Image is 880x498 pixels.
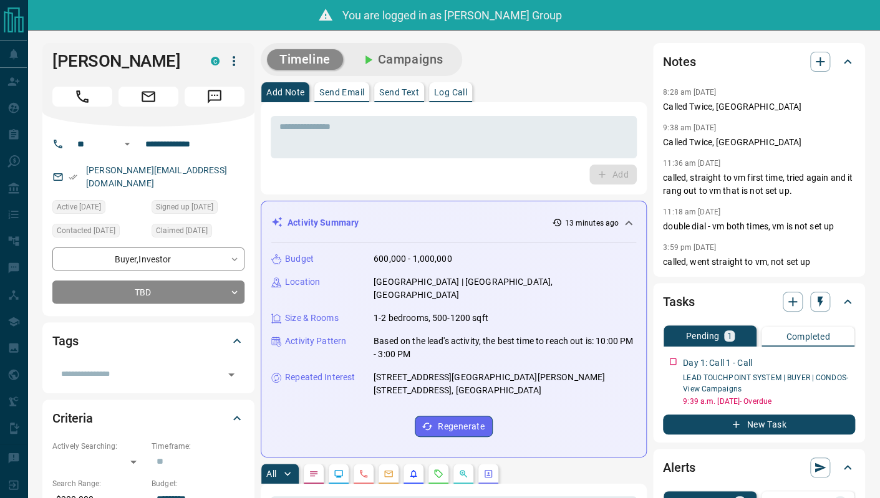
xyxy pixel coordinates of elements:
p: 1 [727,332,732,340]
p: called, straight to vm first time, tried again and it rang out to vm that is not set up. [663,171,855,198]
p: 13 minutes ago [564,218,619,229]
span: Contacted [DATE] [57,224,115,237]
h1: [PERSON_NAME] [52,51,192,71]
span: Active [DATE] [57,201,101,213]
p: Based on the lead's activity, the best time to reach out is: 10:00 PM - 3:00 PM [374,335,636,361]
p: Activity Summary [288,216,359,229]
p: 11:36 am [DATE] [663,159,720,168]
p: Pending [685,332,719,340]
div: Sun Aug 10 2025 [52,200,145,218]
h2: Tags [52,331,78,351]
p: Called Twice, [GEOGRAPHIC_DATA] [663,136,855,149]
button: New Task [663,414,855,434]
span: Call [52,87,112,107]
p: Location [285,275,320,289]
p: called, went straight to vm, not set up [663,256,855,269]
span: You are logged in as [PERSON_NAME] Group [342,9,562,22]
a: LEAD TOUCHPOINT SYSTEM | BUYER | CONDOS- View Campaigns [683,373,848,393]
button: Campaigns [348,49,456,70]
p: Budget [285,252,314,266]
svg: Notes [309,469,319,479]
p: Send Email [319,88,364,97]
p: 11:18 am [DATE] [663,208,720,216]
p: 9:38 am [DATE] [663,123,716,132]
svg: Lead Browsing Activity [334,469,344,479]
p: Day 1: Call 1 - Call [683,357,752,370]
div: Tasks [663,287,855,317]
p: [STREET_ADDRESS][GEOGRAPHIC_DATA][PERSON_NAME][STREET_ADDRESS], [GEOGRAPHIC_DATA] [374,371,636,397]
p: Called Twice, [GEOGRAPHIC_DATA] [663,100,855,113]
span: Email [118,87,178,107]
p: Timeframe: [152,441,244,452]
svg: Emails [384,469,394,479]
p: Actively Searching: [52,441,145,452]
span: Message [185,87,244,107]
p: 3:59 pm [DATE] [663,243,716,252]
div: condos.ca [211,57,220,65]
h2: Tasks [663,292,694,312]
div: Buyer , Investor [52,247,244,271]
div: Alerts [663,453,855,482]
a: [PERSON_NAME][EMAIL_ADDRESS][DOMAIN_NAME] [86,165,227,188]
div: Notes [663,47,855,77]
p: Search Range: [52,478,145,489]
p: Repeated Interest [285,371,355,384]
div: Thu Aug 07 2025 [52,224,145,241]
h2: Criteria [52,408,93,428]
button: Open [120,136,135,151]
p: Add Note [266,88,304,97]
h2: Notes [663,52,695,72]
p: Budget: [152,478,244,489]
p: 8:28 am [DATE] [663,88,716,97]
p: 1-2 bedrooms, 500-1200 sqft [374,312,488,325]
p: Log Call [434,88,467,97]
div: Thu Aug 07 2025 [152,224,244,241]
p: All [266,469,276,478]
p: Completed [786,332,830,341]
button: Timeline [267,49,343,70]
p: Activity Pattern [285,335,346,348]
span: Signed up [DATE] [156,201,213,213]
button: Open [223,366,240,383]
button: Regenerate [415,416,493,437]
div: Activity Summary13 minutes ago [271,211,636,234]
span: Claimed [DATE] [156,224,208,237]
div: Sat Apr 22 2017 [152,200,244,218]
p: 600,000 - 1,000,000 [374,252,452,266]
div: Criteria [52,403,244,433]
p: double dial - vm both times, vm is not set up [663,220,855,233]
p: 9:39 a.m. [DATE] - Overdue [683,396,855,407]
svg: Agent Actions [483,469,493,479]
p: Send Text [379,88,419,97]
svg: Requests [433,469,443,479]
p: [GEOGRAPHIC_DATA] | [GEOGRAPHIC_DATA], [GEOGRAPHIC_DATA] [374,275,636,302]
p: Size & Rooms [285,312,339,325]
svg: Listing Alerts [409,469,418,479]
svg: Opportunities [458,469,468,479]
svg: Email Verified [69,173,77,181]
div: Tags [52,326,244,356]
div: TBD [52,280,244,304]
svg: Calls [359,469,369,479]
h2: Alerts [663,457,695,477]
